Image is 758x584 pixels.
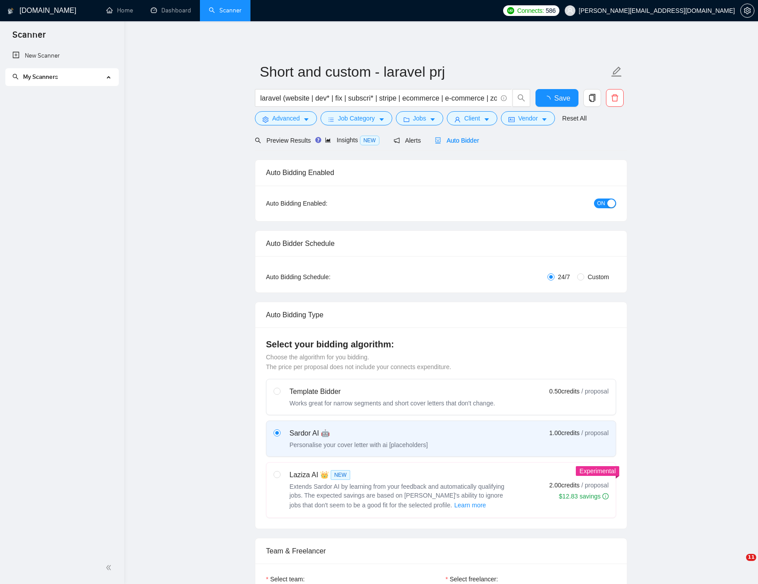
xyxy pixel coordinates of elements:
button: Laziza AI NEWExtends Sardor AI by learning from your feedback and automatically qualifying jobs. ... [454,500,487,510]
span: Scanner [5,28,53,47]
span: caret-down [484,116,490,123]
span: Connects: [517,6,544,16]
span: user [454,116,461,123]
span: notification [394,137,400,144]
span: bars [328,116,334,123]
div: $12.83 savings [559,492,609,501]
span: Extends Sardor AI by learning from your feedback and automatically qualifying jobs. The expected ... [289,483,504,509]
span: Vendor [518,113,538,123]
span: NEW [360,136,379,145]
span: caret-down [379,116,385,123]
span: Alerts [394,137,421,144]
div: Auto Bidding Enabled: [266,199,383,208]
input: Scanner name... [260,61,609,83]
label: Select freelancer: [445,574,498,584]
div: Template Bidder [289,386,495,397]
span: Save [554,93,570,104]
button: delete [606,89,624,107]
span: Job Category [338,113,375,123]
div: Auto Bidding Enabled [266,160,616,185]
button: userClientcaret-down [447,111,497,125]
span: search [12,74,19,80]
div: Personalise your cover letter with ai [placeholders] [289,440,428,449]
div: Auto Bidding Schedule: [266,272,383,282]
span: 24/7 [555,272,574,282]
span: loading [543,96,554,103]
iframe: Intercom notifications message [581,377,758,560]
span: setting [741,7,754,14]
button: copy [583,89,601,107]
div: Auto Bidder Schedule [266,231,616,256]
h4: Select your bidding algorithm: [266,338,616,350]
span: Insights [325,136,379,144]
span: folder [403,116,410,123]
span: search [513,94,530,102]
iframe: Intercom live chat [728,554,749,575]
span: 1.00 credits [549,428,579,438]
a: homeHome [106,7,133,14]
div: Tooltip anchor [314,136,322,144]
span: Learn more [454,500,486,510]
span: caret-down [430,116,436,123]
img: upwork-logo.png [507,7,514,14]
button: search [512,89,530,107]
div: Sardor AI 🤖 [289,428,428,439]
span: 👑 [320,470,329,480]
button: barsJob Categorycaret-down [320,111,392,125]
li: New Scanner [5,47,118,65]
span: Preview Results [255,137,311,144]
span: 2.00 credits [549,480,579,490]
button: folderJobscaret-down [396,111,444,125]
span: search [255,137,261,144]
span: NEW [331,470,350,480]
label: Select team: [266,574,305,584]
input: Search Freelance Jobs... [260,93,497,104]
div: Team & Freelancer [266,538,616,564]
span: Experimental [579,467,616,475]
span: user [567,8,573,14]
span: caret-down [303,116,309,123]
span: My Scanners [23,73,58,81]
span: Advanced [272,113,300,123]
span: robot [435,137,441,144]
span: idcard [508,116,515,123]
button: Save [535,89,578,107]
span: Client [464,113,480,123]
span: edit [611,66,622,78]
a: setting [740,7,754,14]
button: idcardVendorcaret-down [501,111,555,125]
a: searchScanner [209,7,242,14]
button: settingAdvancedcaret-down [255,111,317,125]
span: Auto Bidder [435,137,479,144]
div: Works great for narrow segments and short cover letters that don't change. [289,399,495,408]
span: copy [584,94,601,102]
span: setting [262,116,269,123]
a: New Scanner [12,47,111,65]
span: delete [606,94,623,102]
img: logo [8,4,14,18]
span: 586 [546,6,555,16]
span: My Scanners [12,73,58,81]
span: info-circle [501,95,507,101]
span: Choose the algorithm for you bidding. The price per proposal does not include your connects expen... [266,354,451,370]
span: area-chart [325,137,331,143]
span: 0.50 credits [549,386,579,396]
a: Reset All [562,113,586,123]
span: Custom [584,272,613,282]
a: dashboardDashboard [151,7,191,14]
div: Auto Bidding Type [266,302,616,327]
span: ON [597,199,605,208]
span: 11 [746,554,756,561]
span: Jobs [413,113,426,123]
div: Laziza AI [289,470,511,480]
button: setting [740,4,754,18]
span: double-left [105,563,114,572]
span: caret-down [541,116,547,123]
